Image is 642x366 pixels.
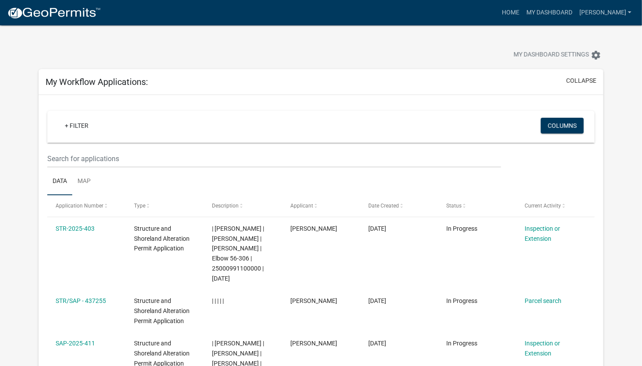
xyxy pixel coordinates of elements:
[212,225,264,282] span: | Brittany Tollefson | LEROY O ROSIN | MONICA L ROSIN | Elbow 56-306 | 25000991100000 | 07/22/2026
[290,225,337,232] span: Matt S Hoen
[447,340,478,347] span: In Progress
[525,340,560,357] a: Inspection or Extension
[541,118,584,134] button: Columns
[56,203,103,209] span: Application Number
[447,225,478,232] span: In Progress
[514,50,589,60] span: My Dashboard Settings
[516,195,594,216] datatable-header-cell: Current Activity
[447,297,478,304] span: In Progress
[368,297,386,304] span: 06/17/2025
[368,225,386,232] span: 06/19/2025
[525,297,561,304] a: Parcel search
[525,203,561,209] span: Current Activity
[47,168,72,196] a: Data
[566,76,596,85] button: collapse
[58,118,95,134] a: + Filter
[134,225,190,252] span: Structure and Shoreland Alteration Permit Application
[134,297,190,324] span: Structure and Shoreland Alteration Permit Application
[56,225,95,232] a: STR-2025-403
[282,195,360,216] datatable-header-cell: Applicant
[498,4,523,21] a: Home
[507,46,608,63] button: My Dashboard Settingssettings
[290,297,337,304] span: Matt S Hoen
[290,340,337,347] span: Matt S Hoen
[56,297,106,304] a: STR/SAP - 437255
[212,297,224,304] span: | | | | |
[438,195,516,216] datatable-header-cell: Status
[591,50,601,60] i: settings
[368,203,399,209] span: Date Created
[212,203,239,209] span: Description
[204,195,282,216] datatable-header-cell: Description
[47,195,125,216] datatable-header-cell: Application Number
[368,340,386,347] span: 06/17/2025
[56,340,95,347] a: SAP-2025-411
[47,150,501,168] input: Search for applications
[525,225,560,242] a: Inspection or Extension
[46,77,148,87] h5: My Workflow Applications:
[72,168,96,196] a: Map
[447,203,462,209] span: Status
[290,203,313,209] span: Applicant
[523,4,576,21] a: My Dashboard
[360,195,438,216] datatable-header-cell: Date Created
[126,195,204,216] datatable-header-cell: Type
[134,203,145,209] span: Type
[576,4,635,21] a: [PERSON_NAME]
